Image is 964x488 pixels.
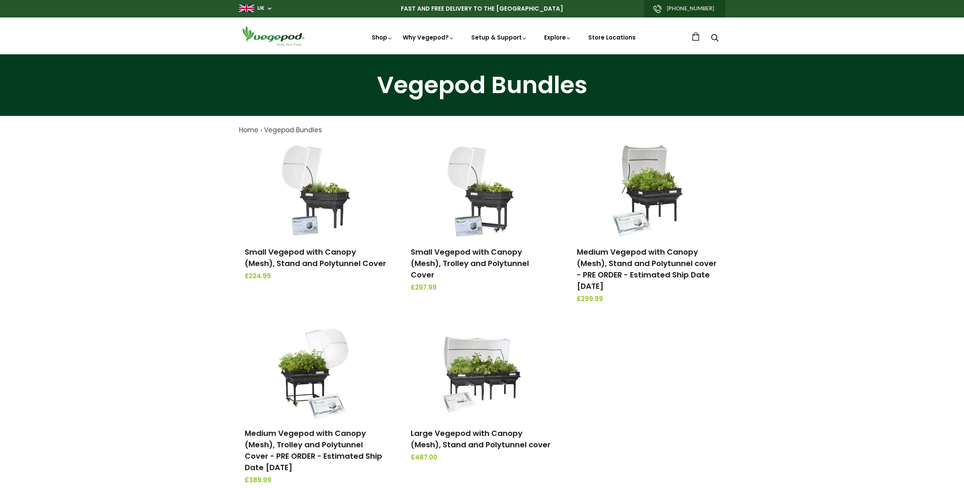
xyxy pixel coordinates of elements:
a: Medium Vegepod with Canopy (Mesh), Stand and Polytunnel cover - PRE ORDER - Estimated Ship Date [... [577,247,717,292]
img: Medium Vegepod with Canopy (Mesh), Trolley and Polytunnel Cover - PRE ORDER - Estimated Ship Date... [276,324,356,419]
img: Small Vegepod with Canopy (Mesh), Stand and Polytunnel Cover [276,143,356,238]
a: Small Vegepod with Canopy (Mesh), Stand and Polytunnel Cover [245,247,386,269]
a: Why Vegepod? [403,33,454,41]
span: £297.99 [411,283,553,293]
img: Small Vegepod with Canopy (Mesh), Trolley and Polytunnel Cover [442,143,522,238]
span: › [260,125,262,135]
a: Shop [372,33,393,41]
a: Large Vegepod with Canopy (Mesh), Stand and Polytunnel cover [411,428,551,450]
img: Vegepod [239,25,307,47]
a: Store Locations [588,33,636,41]
a: Search [711,35,719,43]
span: £389.99 [245,475,387,485]
a: Small Vegepod with Canopy (Mesh), Trolley and Polytunnel Cover [411,247,529,280]
img: gb_large.png [239,5,254,12]
nav: breadcrumbs [239,125,725,135]
h1: Vegepod Bundles [9,73,955,97]
a: Medium Vegepod with Canopy (Mesh), Trolley and Polytunnel Cover - PRE ORDER - Estimated Ship Date... [245,428,382,473]
span: £299.99 [577,294,719,304]
a: Home [239,125,258,135]
a: UK [257,5,264,12]
a: Explore [544,33,571,41]
img: Large Vegepod with Canopy (Mesh), Stand and Polytunnel cover [442,324,522,419]
a: Vegepod Bundles [264,125,322,135]
span: £224.99 [245,271,387,281]
a: Setup & Support [471,33,527,41]
img: Medium Vegepod with Canopy (Mesh), Stand and Polytunnel cover - PRE ORDER - Estimated Ship Date O... [608,143,688,238]
span: £487.00 [411,453,553,463]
